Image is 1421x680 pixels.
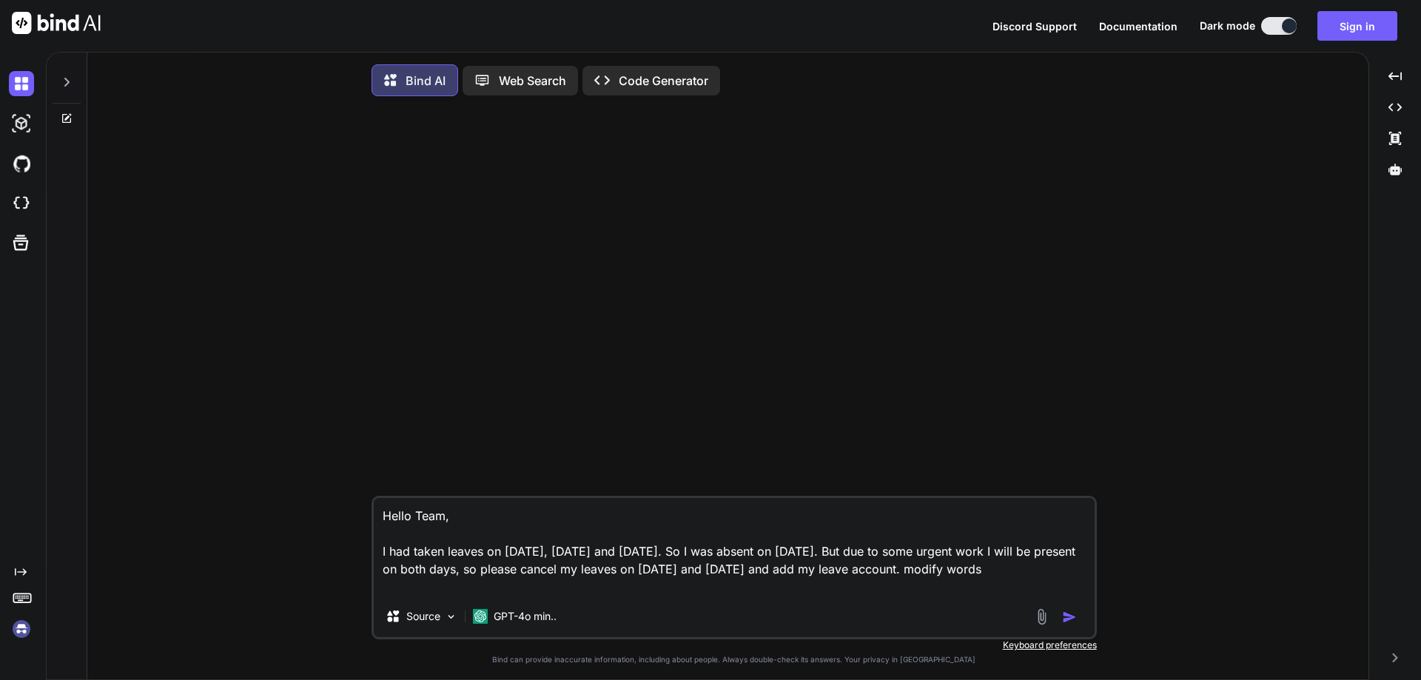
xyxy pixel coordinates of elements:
[374,498,1095,596] textarea: Hello Team, I had taken leaves on [DATE], [DATE] and [DATE]. So I was absent on [DATE]. But due t...
[9,111,34,136] img: darkAi-studio
[1062,610,1077,625] img: icon
[406,609,440,624] p: Source
[992,18,1077,34] button: Discord Support
[1317,11,1397,41] button: Sign in
[499,72,566,90] p: Web Search
[445,610,457,623] img: Pick Models
[1099,18,1178,34] button: Documentation
[406,72,446,90] p: Bind AI
[9,71,34,96] img: darkChat
[12,12,101,34] img: Bind AI
[1033,608,1050,625] img: attachment
[1200,18,1255,33] span: Dark mode
[9,191,34,216] img: cloudideIcon
[619,72,708,90] p: Code Generator
[9,616,34,642] img: signin
[992,20,1077,33] span: Discord Support
[1099,20,1178,33] span: Documentation
[473,609,488,624] img: GPT-4o mini
[9,151,34,176] img: githubDark
[494,609,557,624] p: GPT-4o min..
[372,654,1097,665] p: Bind can provide inaccurate information, including about people. Always double-check its answers....
[372,639,1097,651] p: Keyboard preferences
